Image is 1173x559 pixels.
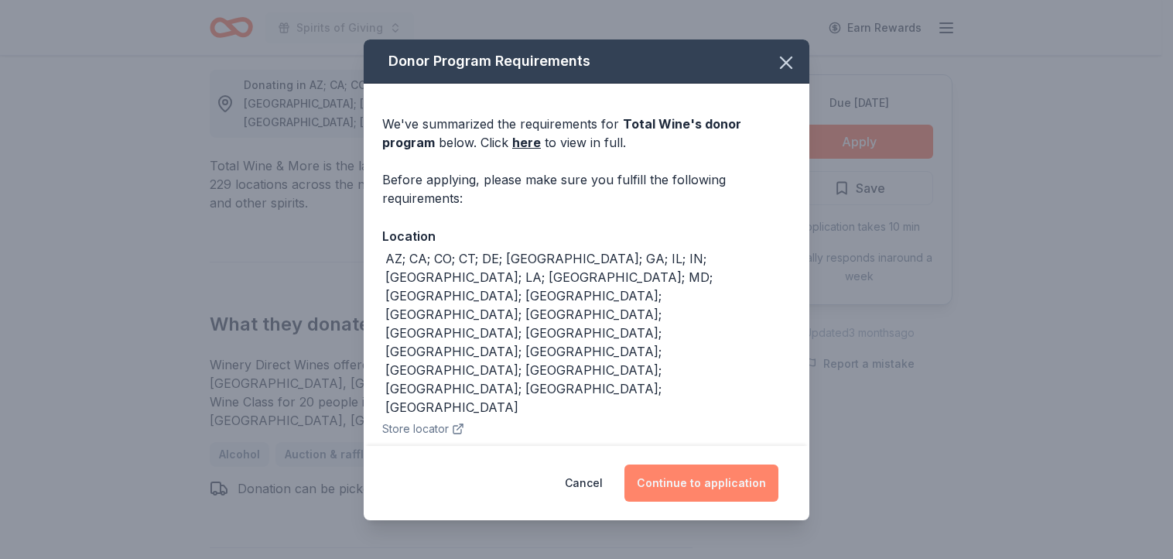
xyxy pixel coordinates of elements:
[512,133,541,152] a: here
[385,249,791,417] div: AZ; CA; CO; CT; DE; [GEOGRAPHIC_DATA]; GA; IL; IN; [GEOGRAPHIC_DATA]; LA; [GEOGRAPHIC_DATA]; MD; ...
[565,465,603,502] button: Cancel
[382,170,791,207] div: Before applying, please make sure you fulfill the following requirements:
[624,465,778,502] button: Continue to application
[382,226,791,246] div: Location
[364,39,809,84] div: Donor Program Requirements
[382,115,791,152] div: We've summarized the requirements for below. Click to view in full.
[382,420,464,438] button: Store locator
